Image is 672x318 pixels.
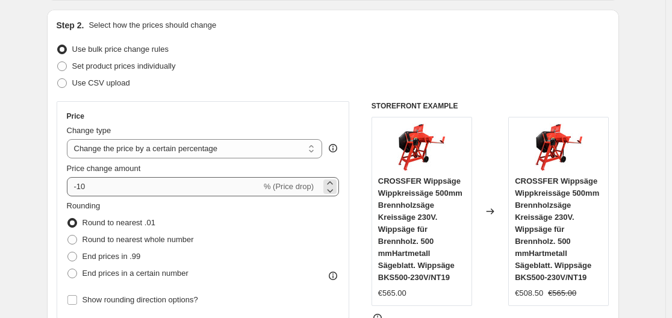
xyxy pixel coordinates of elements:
[372,101,609,111] h6: STOREFRONT EXAMPLE
[548,287,576,299] strike: €565.00
[82,252,141,261] span: End prices in .99
[82,235,194,244] span: Round to nearest whole number
[67,177,261,196] input: -15
[72,61,176,70] span: Set product prices individually
[327,142,339,154] div: help
[82,218,155,227] span: Round to nearest .01
[72,78,130,87] span: Use CSV upload
[57,19,84,31] h2: Step 2.
[67,164,141,173] span: Price change amount
[89,19,216,31] p: Select how the prices should change
[515,176,599,282] span: CROSSFER Wippsäge Wippkreissäge 500mm Brennholzsäge Kreissäge 230V. Wippsäge für Brennholz. 500 m...
[82,269,188,278] span: End prices in a certain number
[397,123,446,172] img: 81vnyG8ngyL_80x.jpg
[515,287,543,299] div: €508.50
[264,182,314,191] span: % (Price drop)
[67,201,101,210] span: Rounding
[67,126,111,135] span: Change type
[378,287,406,299] div: €565.00
[535,123,583,172] img: 81vnyG8ngyL_80x.jpg
[378,176,462,282] span: CROSSFER Wippsäge Wippkreissäge 500mm Brennholzsäge Kreissäge 230V. Wippsäge für Brennholz. 500 m...
[72,45,169,54] span: Use bulk price change rules
[67,111,84,121] h3: Price
[82,295,198,304] span: Show rounding direction options?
